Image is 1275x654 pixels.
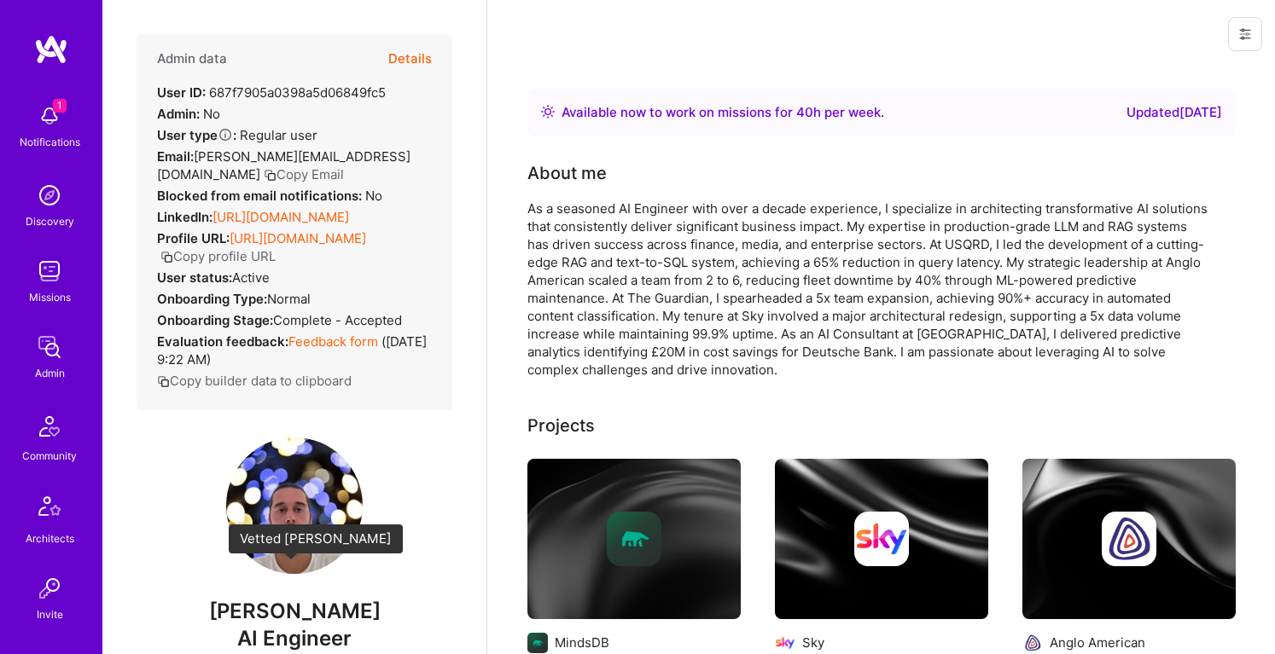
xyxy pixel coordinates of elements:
div: About me [527,160,607,186]
div: Discovery [26,212,74,230]
div: Sky [802,634,824,651]
strong: Onboarding Type: [157,291,267,307]
div: No [157,187,382,205]
img: User Avatar [226,437,363,574]
span: normal [267,291,311,307]
img: logo [34,34,68,65]
div: ( [DATE] 9:22 AM ) [157,333,432,368]
img: discovery [32,178,67,212]
span: [PERSON_NAME] [137,599,452,624]
img: Community [29,406,70,447]
span: Complete - Accepted [273,312,402,328]
div: 687f7905a0398a5d06849fc5 [157,84,386,101]
div: Invite [37,605,63,623]
strong: User ID: [157,84,206,101]
a: Feedback form [288,333,378,350]
div: Projects [527,413,595,438]
i: icon Copy [157,375,170,388]
img: Company logo [854,512,909,566]
img: Invite [32,571,67,605]
img: Availability [541,105,555,119]
div: Admin [35,364,65,382]
strong: Onboarding Stage: [157,312,273,328]
strong: Profile URL: [157,230,230,246]
div: Missions [29,288,71,306]
div: As a seasoned AI Engineer with over a decade experience, I specialize in architecting transformat... [527,200,1210,379]
strong: User status: [157,269,232,286]
img: Company logo [1102,512,1156,566]
div: Updated [DATE] [1127,102,1222,123]
div: Available now to work on missions for h per week . [562,102,884,123]
img: teamwork [32,254,67,288]
div: Regular user [157,126,317,144]
div: Architects [26,530,74,547]
a: [URL][DOMAIN_NAME] [230,230,366,246]
button: Copy builder data to clipboard [157,372,352,390]
img: cover [527,459,741,619]
i: icon Copy [160,251,173,263]
i: Help [218,127,233,142]
button: Copy Email [264,165,344,183]
img: cover [775,459,988,619]
strong: Email: [157,148,194,165]
strong: LinkedIn: [157,209,212,225]
strong: Evaluation feedback: [157,333,288,350]
button: Copy profile URL [160,247,276,265]
img: bell [32,99,67,133]
div: No [157,105,220,123]
span: 1 [53,99,67,113]
div: MindsDB [555,634,609,651]
strong: Admin: [157,106,200,122]
span: 40 [796,104,813,120]
span: [PERSON_NAME][EMAIL_ADDRESS][DOMAIN_NAME] [157,148,410,182]
span: Active [232,269,270,286]
img: Architects [29,489,70,530]
strong: User type : [157,127,236,143]
img: Company logo [775,633,795,653]
i: icon Copy [264,169,277,182]
div: Community [22,447,77,465]
strong: Blocked from email notifications: [157,188,365,204]
a: [URL][DOMAIN_NAME] [212,209,349,225]
span: AI Engineer [237,626,352,651]
img: Company logo [1022,633,1043,653]
div: Notifications [20,133,80,151]
button: Details [388,34,432,84]
img: Company logo [607,512,661,566]
img: admin teamwork [32,330,67,364]
img: Company logo [527,633,548,653]
div: Anglo American [1050,634,1145,651]
img: cover [1022,459,1236,619]
h4: Admin data [157,51,227,67]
